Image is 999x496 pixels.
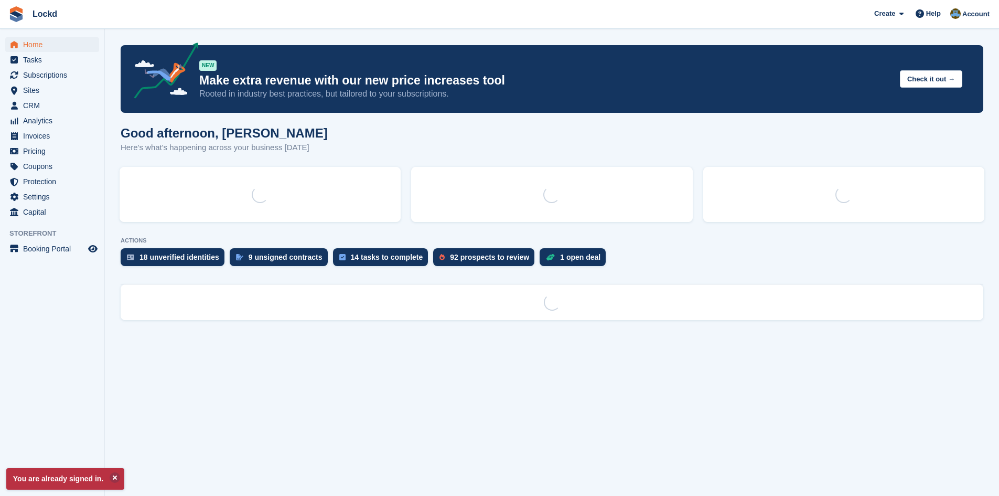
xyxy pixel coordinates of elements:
[23,159,86,174] span: Coupons
[5,129,99,143] a: menu
[125,43,199,102] img: price-adjustments-announcement-icon-8257ccfd72463d97f412b2fc003d46551f7dbcb40ab6d574587a9cd5c0d94...
[127,254,134,260] img: verify_identity-adf6edd0f0f0b5bbfe63781bf79b02c33cf7c696d77639b501bdc392416b5a36.svg
[5,241,99,256] a: menu
[121,237,983,244] p: ACTIONS
[199,88,891,100] p: Rooted in industry best practices, but tailored to your subscriptions.
[23,113,86,128] span: Analytics
[87,242,99,255] a: Preview store
[351,253,423,261] div: 14 tasks to complete
[439,254,445,260] img: prospect-51fa495bee0391a8d652442698ab0144808aea92771e9ea1ae160a38d050c398.svg
[5,52,99,67] a: menu
[540,248,611,271] a: 1 open deal
[23,205,86,219] span: Capital
[546,254,555,261] img: deal-1b604bf984904fb50ccaf53a9ad4b4a5d6e5aea283cecdc64d6e3604feb123c2.svg
[560,253,600,261] div: 1 open deal
[962,9,990,19] span: Account
[874,8,895,19] span: Create
[5,37,99,52] a: menu
[199,60,217,71] div: NEW
[339,254,346,260] img: task-75834270c22a3079a89374b754ae025e5fb1db73e45f91037f5363f120a921f8.svg
[450,253,529,261] div: 92 prospects to review
[23,37,86,52] span: Home
[230,248,333,271] a: 9 unsigned contracts
[8,6,24,22] img: stora-icon-8386f47178a22dfd0bd8f6a31ec36ba5ce8667c1dd55bd0f319d3a0aa187defe.svg
[23,83,86,98] span: Sites
[121,248,230,271] a: 18 unverified identities
[950,8,961,19] img: Paul Budding
[23,189,86,204] span: Settings
[926,8,941,19] span: Help
[5,83,99,98] a: menu
[249,253,323,261] div: 9 unsigned contracts
[333,248,434,271] a: 14 tasks to complete
[5,205,99,219] a: menu
[5,144,99,159] a: menu
[23,174,86,189] span: Protection
[236,254,243,260] img: contract_signature_icon-13c848040528278c33f63329250d36e43548de30e8caae1d1a13099fd9432cc5.svg
[139,253,219,261] div: 18 unverified identities
[433,248,540,271] a: 92 prospects to review
[5,113,99,128] a: menu
[23,98,86,113] span: CRM
[23,129,86,143] span: Invoices
[5,98,99,113] a: menu
[23,144,86,159] span: Pricing
[23,241,86,256] span: Booking Portal
[5,189,99,204] a: menu
[900,70,962,88] button: Check it out →
[5,174,99,189] a: menu
[5,68,99,82] a: menu
[199,73,891,88] p: Make extra revenue with our new price increases tool
[9,228,104,239] span: Storefront
[5,159,99,174] a: menu
[23,68,86,82] span: Subscriptions
[121,126,328,140] h1: Good afternoon, [PERSON_NAME]
[28,5,61,23] a: Lockd
[121,142,328,154] p: Here's what's happening across your business [DATE]
[6,468,124,490] p: You are already signed in.
[23,52,86,67] span: Tasks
